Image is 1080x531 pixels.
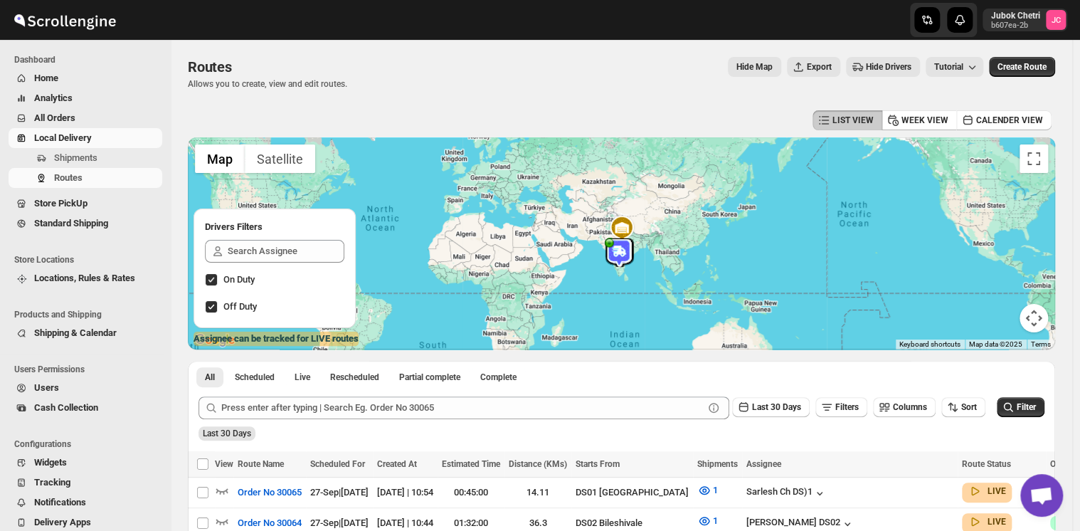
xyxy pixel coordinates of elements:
span: Starts From [576,459,620,469]
button: Keyboard shortcuts [899,340,960,349]
span: Jubok Chetri [1046,10,1066,30]
span: Configurations [14,438,164,450]
span: Routes [188,58,232,75]
span: Estimated Time [442,459,500,469]
span: Complete [480,372,517,383]
span: Local Delivery [34,132,92,143]
button: Show street map [195,144,245,173]
div: 01:32:00 [442,516,500,530]
span: Created At [377,459,417,469]
span: All Orders [34,112,75,123]
span: All [205,372,215,383]
span: Last 30 Days [203,429,251,438]
span: Notifications [34,497,86,508]
input: Search Assignee [228,240,344,263]
span: Scheduled For [310,459,365,469]
span: Routes [54,172,83,183]
span: Dashboard [14,54,164,65]
button: Users [9,378,162,398]
button: User menu [983,9,1067,31]
p: Jubok Chetri [991,10,1040,21]
a: Open this area in Google Maps (opens a new window) [191,331,238,349]
button: All routes [196,367,223,387]
span: Route Name [238,459,284,469]
span: Shipments [697,459,738,469]
button: Order No 30065 [229,481,310,504]
span: Assignee [746,459,781,469]
button: Show satellite imagery [245,144,315,173]
span: Widgets [34,457,67,468]
img: Google [191,331,238,349]
button: Hide Drivers [846,57,920,77]
button: Sarlesh Ch DS)1 [746,486,827,500]
span: Map data ©2025 [969,340,1022,348]
button: Shipments [9,148,162,168]
span: Delivery Apps [34,517,91,527]
div: DS01 [GEOGRAPHIC_DATA] [576,485,689,500]
span: Sort [961,402,977,412]
button: Map camera controls [1020,304,1048,332]
button: 1 [689,479,726,502]
span: Tracking [34,477,70,488]
text: JC [1052,16,1061,25]
div: 14.11 [509,485,567,500]
button: LIVE [968,515,1006,529]
button: Last 30 Days [732,397,810,417]
span: 27-Sep | [DATE] [310,487,369,498]
span: On Duty [223,274,255,285]
span: Off Duty [223,301,257,312]
input: Press enter after typing | Search Eg. Order No 30065 [221,396,704,419]
div: [DATE] | 10:44 [377,516,433,530]
span: Home [34,73,58,83]
p: Allows you to create, view and edit routes. [188,78,347,90]
button: Filters [815,397,867,417]
button: CALENDER VIEW [956,110,1052,130]
span: Products and Shipping [14,309,164,320]
span: Order No 30065 [238,485,302,500]
span: Rescheduled [330,372,379,383]
button: Map action label [728,57,781,77]
span: Locations, Rules & Rates [34,273,135,283]
span: Scheduled [235,372,275,383]
span: Distance (KMs) [509,459,567,469]
span: Last 30 Days [752,402,801,412]
span: Filter [1017,402,1036,412]
button: Routes [9,168,162,188]
span: Store Locations [14,254,164,265]
div: Open chat [1020,474,1063,517]
button: Create Route [989,57,1055,77]
span: Filters [835,402,859,412]
span: Partial complete [399,372,460,383]
button: Notifications [9,493,162,512]
button: Export [787,57,840,77]
button: LIVE [968,484,1006,498]
button: Tracking [9,473,162,493]
button: Shipping & Calendar [9,323,162,343]
b: LIVE [988,517,1006,527]
span: Cash Collection [34,402,98,413]
span: WEEK VIEW [901,115,948,126]
span: Hide Map [736,61,773,73]
span: LIST VIEW [832,115,874,126]
button: [PERSON_NAME] DS02 [746,517,854,531]
span: Hide Drivers [866,61,911,73]
a: Terms (opens in new tab) [1031,340,1051,348]
button: Locations, Rules & Rates [9,268,162,288]
div: 36.3 [509,516,567,530]
button: Filter [997,397,1044,417]
span: Users [34,382,59,393]
span: Live [295,372,310,383]
button: Tutorial [926,57,983,77]
button: All Orders [9,108,162,128]
span: Shipments [54,152,97,163]
span: Export [807,61,832,73]
div: [DATE] | 10:54 [377,485,433,500]
img: ScrollEngine [11,2,118,38]
button: LIST VIEW [812,110,882,130]
div: 00:45:00 [442,485,500,500]
span: Store PickUp [34,198,88,209]
span: Analytics [34,93,73,103]
span: Shipping & Calendar [34,327,117,338]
